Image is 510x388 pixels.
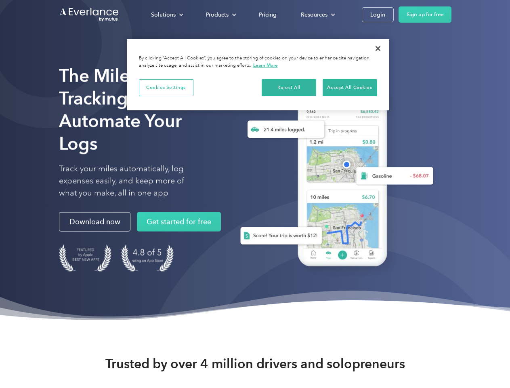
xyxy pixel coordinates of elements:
div: Pricing [259,10,277,20]
strong: Trusted by over 4 million drivers and solopreneurs [105,356,405,372]
a: Go to homepage [59,7,120,22]
div: Cookie banner [127,39,389,110]
a: Download now [59,212,130,232]
button: Cookies Settings [139,79,193,96]
div: Solutions [143,8,190,22]
div: By clicking “Accept All Cookies”, you agree to the storing of cookies on your device to enhance s... [139,55,377,69]
a: Sign up for free [399,6,451,23]
a: Get started for free [137,212,221,232]
img: Everlance, mileage tracker app, expense tracking app [227,77,440,278]
button: Close [369,40,387,57]
a: Login [362,7,394,22]
img: Badge for Featured by Apple Best New Apps [59,245,111,272]
div: Products [198,8,243,22]
div: Resources [301,10,327,20]
div: Resources [293,8,342,22]
p: Track your miles automatically, log expenses easily, and keep more of what you make, all in one app [59,163,203,199]
button: Accept All Cookies [323,79,377,96]
div: Solutions [151,10,176,20]
a: More information about your privacy, opens in a new tab [253,62,278,68]
button: Reject All [262,79,316,96]
img: 4.9 out of 5 stars on the app store [121,245,174,272]
a: Pricing [251,8,285,22]
div: Login [370,10,385,20]
div: Products [206,10,229,20]
div: Privacy [127,39,389,110]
